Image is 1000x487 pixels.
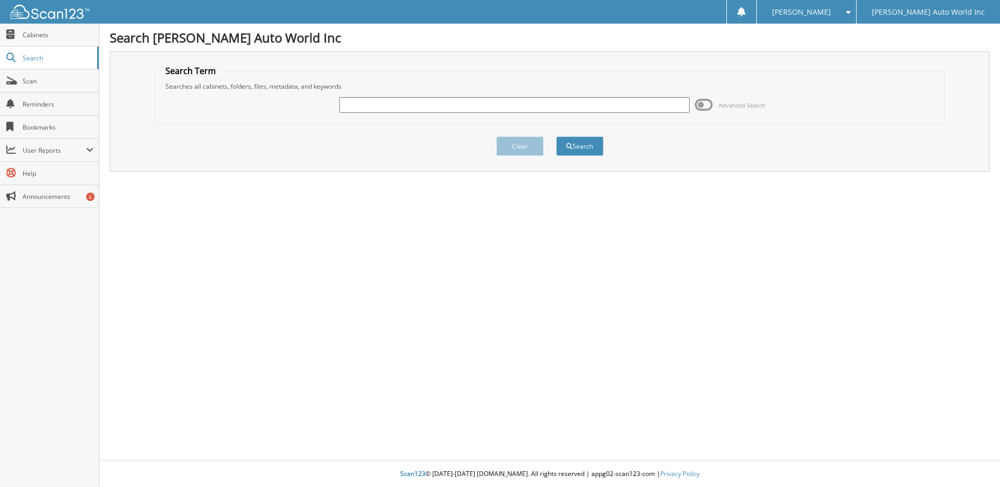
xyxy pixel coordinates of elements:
[496,136,544,156] button: Clear
[160,82,940,91] div: Searches all cabinets, folders, files, metadata, and keywords
[23,30,93,39] span: Cabinets
[86,193,95,201] div: 6
[872,9,985,15] span: [PERSON_NAME] Auto World Inc
[718,101,765,109] span: Advanced Search
[947,437,1000,487] iframe: Chat Widget
[556,136,603,156] button: Search
[23,169,93,178] span: Help
[110,29,989,46] h1: Search [PERSON_NAME] Auto World Inc
[772,9,831,15] span: [PERSON_NAME]
[660,469,700,478] a: Privacy Policy
[99,461,1000,487] div: © [DATE]-[DATE] [DOMAIN_NAME]. All rights reserved | appg02-scan123-com |
[23,54,92,62] span: Search
[23,146,86,155] span: User Reports
[11,5,89,19] img: scan123-logo-white.svg
[160,65,221,77] legend: Search Term
[23,123,93,132] span: Bookmarks
[23,77,93,86] span: Scan
[23,192,93,201] span: Announcements
[400,469,425,478] span: Scan123
[23,100,93,109] span: Reminders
